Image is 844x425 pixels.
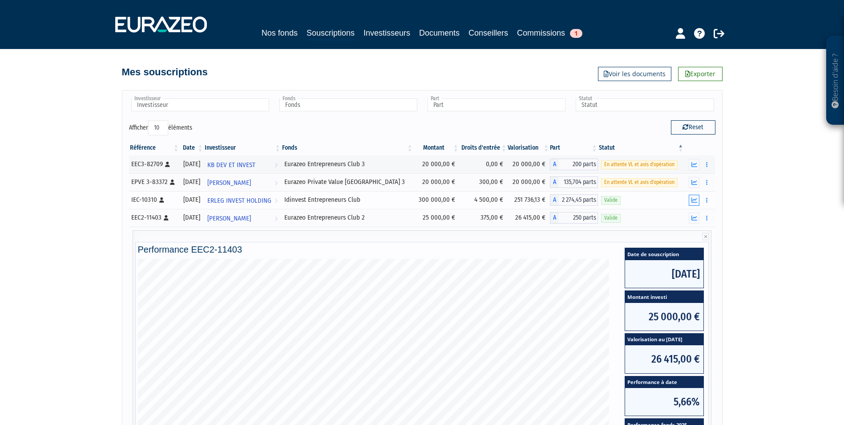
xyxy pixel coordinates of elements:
span: Montant investi [625,291,703,303]
a: Nos fonds [262,27,298,39]
td: 20 000,00 € [414,155,460,173]
div: A - Idinvest Entrepreneurs Club [550,194,598,206]
th: Investisseur: activer pour trier la colonne par ordre croissant [204,140,281,155]
td: 0,00 € [460,155,508,173]
h4: Mes souscriptions [122,67,208,78]
a: Commissions1 [517,27,582,39]
a: [PERSON_NAME] [204,209,281,227]
div: EEC2-11403 [131,213,177,222]
span: Valorisation au [DATE] [625,334,703,346]
i: Voir l'investisseur [275,157,278,173]
div: [DATE] [183,195,201,204]
select: Afficheréléments [148,120,168,135]
td: 300 000,00 € [414,191,460,209]
td: 20 000,00 € [508,173,550,191]
i: Voir l'investisseur [275,210,278,227]
span: 1 [570,29,582,38]
i: [Français] Personne physique [165,162,170,167]
a: Exporter [678,67,723,81]
div: [DATE] [183,177,201,187]
span: 200 parts [559,159,598,170]
div: IEC-10310 [131,195,177,204]
label: Afficher éléments [129,120,192,135]
p: Besoin d'aide ? [830,41,840,121]
a: Voir les documents [598,67,671,81]
div: [DATE] [183,159,201,169]
div: Eurazeo Entrepreneurs Club 3 [284,159,410,169]
th: Part: activer pour trier la colonne par ordre croissant [550,140,598,155]
a: Investisseurs [363,27,410,39]
td: 26 415,00 € [508,209,550,227]
td: 300,00 € [460,173,508,191]
span: En attente VL et avis d'opération [601,178,678,187]
span: Performance à date [625,376,703,388]
th: Montant: activer pour trier la colonne par ordre croissant [414,140,460,155]
th: Valorisation: activer pour trier la colonne par ordre croissant [508,140,550,155]
span: 135,704 parts [559,176,598,188]
td: 20 000,00 € [414,173,460,191]
i: Voir l'investisseur [275,192,278,209]
th: Droits d'entrée: activer pour trier la colonne par ordre croissant [460,140,508,155]
th: Statut : activer pour trier la colonne par ordre d&eacute;croissant [598,140,684,155]
div: Idinvest Entrepreneurs Club [284,195,410,204]
td: 4 500,00 € [460,191,508,209]
a: Conseillers [468,27,508,39]
a: Souscriptions [307,27,355,41]
h4: Performance EEC2-11403 [138,245,707,254]
span: [DATE] [625,260,703,288]
td: 251 736,13 € [508,191,550,209]
span: [PERSON_NAME] [207,175,251,191]
div: Eurazeo Entrepreneurs Club 2 [284,213,410,222]
a: Documents [419,27,460,39]
div: A - Eurazeo Private Value Europe 3 [550,176,598,188]
div: EPVE 3-83372 [131,177,177,187]
div: [DATE] [183,213,201,222]
span: Valide [601,214,621,222]
i: [Français] Personne physique [170,180,175,185]
span: En attente VL et avis d'opération [601,160,678,169]
div: A - Eurazeo Entrepreneurs Club 2 [550,212,598,224]
span: KB DEV ET INVEST [207,157,255,173]
td: 20 000,00 € [508,155,550,173]
div: Eurazeo Private Value [GEOGRAPHIC_DATA] 3 [284,177,410,187]
img: 1732889491-logotype_eurazeo_blanc_rvb.png [115,16,207,33]
span: Date de souscription [625,248,703,260]
span: 250 parts [559,212,598,224]
span: A [550,176,559,188]
a: ERLEG INVEST HOLDING [204,191,281,209]
span: 25 000,00 € [625,303,703,331]
i: [Français] Personne physique [159,197,164,203]
td: 375,00 € [460,209,508,227]
td: 25 000,00 € [414,209,460,227]
a: KB DEV ET INVEST [204,155,281,173]
span: ERLEG INVEST HOLDING [207,192,271,209]
a: [PERSON_NAME] [204,173,281,191]
span: A [550,212,559,224]
div: A - Eurazeo Entrepreneurs Club 3 [550,159,598,170]
span: 2 274,45 parts [559,194,598,206]
th: Date: activer pour trier la colonne par ordre croissant [180,140,204,155]
span: A [550,159,559,170]
button: Reset [671,120,715,135]
span: 5,66% [625,388,703,416]
span: A [550,194,559,206]
i: Voir l'investisseur [275,175,278,191]
th: Référence : activer pour trier la colonne par ordre croissant [129,140,180,155]
span: Valide [601,196,621,204]
div: EEC3-82709 [131,159,177,169]
th: Fonds: activer pour trier la colonne par ordre croissant [281,140,413,155]
i: [Français] Personne physique [164,215,169,221]
span: 26 415,00 € [625,345,703,373]
span: [PERSON_NAME] [207,210,251,227]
